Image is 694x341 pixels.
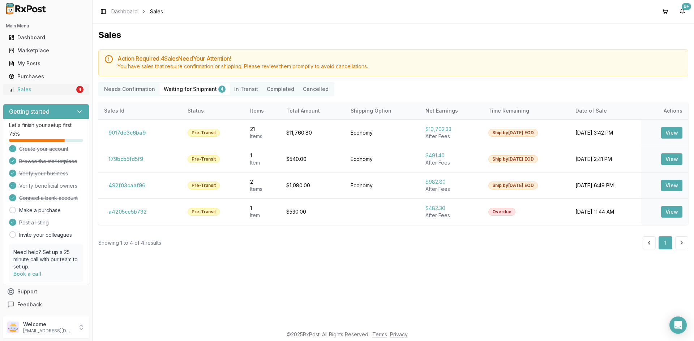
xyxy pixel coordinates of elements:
a: Dashboard [111,8,138,15]
span: Create your account [19,145,68,153]
span: Browse the marketplace [19,158,77,165]
div: $530.00 [286,208,339,215]
div: After Fees [425,133,477,140]
button: Dashboard [3,32,89,43]
button: 1 [659,236,672,249]
button: View [661,153,682,165]
a: Sales4 [6,83,86,96]
div: Overdue [488,208,515,216]
div: My Posts [9,60,83,67]
div: Pre-Transit [188,155,220,163]
div: You have sales that require confirmation or shipping. Please review them promptly to avoid cancel... [117,63,682,70]
a: Terms [372,331,387,337]
div: Ship by [DATE] EOD [488,129,538,137]
div: $1,080.00 [286,182,339,189]
a: Make a purchase [19,207,61,214]
button: In Transit [230,83,262,95]
span: Sales [150,8,163,15]
div: 9+ [682,3,691,10]
div: Pre-Transit [188,208,220,216]
div: Item [250,212,275,219]
button: View [661,180,682,191]
h3: Getting started [9,107,50,116]
h1: Sales [98,29,688,41]
th: Total Amount [280,102,345,119]
div: [DATE] 11:44 AM [575,208,635,215]
nav: breadcrumb [111,8,163,15]
div: [DATE] 6:49 PM [575,182,635,189]
div: Item s [250,185,275,193]
a: Dashboard [6,31,86,44]
h5: Action Required: 4 Sale s Need Your Attention! [117,56,682,61]
div: Marketplace [9,47,83,54]
button: Marketplace [3,45,89,56]
button: Needs Confirmation [100,83,159,95]
div: $982.80 [425,178,477,185]
button: Sales4 [3,84,89,95]
div: [DATE] 3:42 PM [575,129,635,136]
p: Welcome [23,321,73,328]
div: Ship by [DATE] EOD [488,155,538,163]
button: View [661,127,682,139]
div: 21 [250,126,275,133]
div: $11,760.80 [286,129,339,136]
a: Privacy [390,331,408,337]
span: Verify beneficial owners [19,182,77,189]
div: $482.30 [425,205,477,212]
img: RxPost Logo [3,3,49,14]
button: My Posts [3,58,89,69]
p: Let's finish your setup first! [9,122,83,129]
div: Economy [351,156,414,163]
div: Item s [250,133,275,140]
div: Economy [351,129,414,136]
span: Connect a bank account [19,194,78,202]
div: 4 [218,86,226,93]
span: Verify your business [19,170,68,177]
button: a4205ce5b732 [104,206,151,218]
div: Pre-Transit [188,129,220,137]
p: [EMAIL_ADDRESS][DOMAIN_NAME] [23,328,73,334]
button: Cancelled [299,83,333,95]
div: After Fees [425,185,477,193]
button: 9017de3c6ba9 [104,127,150,139]
th: Net Earnings [420,102,483,119]
th: Status [182,102,244,119]
th: Items [244,102,280,119]
span: Post a listing [19,219,49,226]
div: [DATE] 2:41 PM [575,156,635,163]
div: Dashboard [9,34,83,41]
div: After Fees [425,212,477,219]
a: Purchases [6,70,86,83]
div: Ship by [DATE] EOD [488,182,538,189]
th: Shipping Option [345,102,420,119]
button: Waiting for Shipment [159,83,230,95]
div: $10,702.33 [425,126,477,133]
div: $491.40 [425,152,477,159]
div: Economy [351,182,414,189]
div: Sales [9,86,75,93]
th: Actions [641,102,688,119]
button: View [661,206,682,218]
a: Marketplace [6,44,86,57]
th: Date of Sale [570,102,641,119]
span: 75 % [9,130,20,137]
button: Purchases [3,71,89,82]
h2: Main Menu [6,23,86,29]
span: Feedback [17,301,42,308]
div: After Fees [425,159,477,166]
p: Need help? Set up a 25 minute call with our team to set up. [13,249,79,270]
div: 2 [250,178,275,185]
a: Invite your colleagues [19,231,72,239]
button: 492f03caaf96 [104,180,150,191]
button: Support [3,285,89,298]
button: 179bcb5fd5f9 [104,153,147,165]
a: Book a call [13,271,41,277]
button: Feedback [3,298,89,311]
button: Completed [262,83,299,95]
div: Open Intercom Messenger [669,316,687,334]
div: Pre-Transit [188,182,220,189]
img: User avatar [7,322,19,333]
div: $540.00 [286,156,339,163]
th: Sales Id [98,102,182,119]
a: My Posts [6,57,86,70]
